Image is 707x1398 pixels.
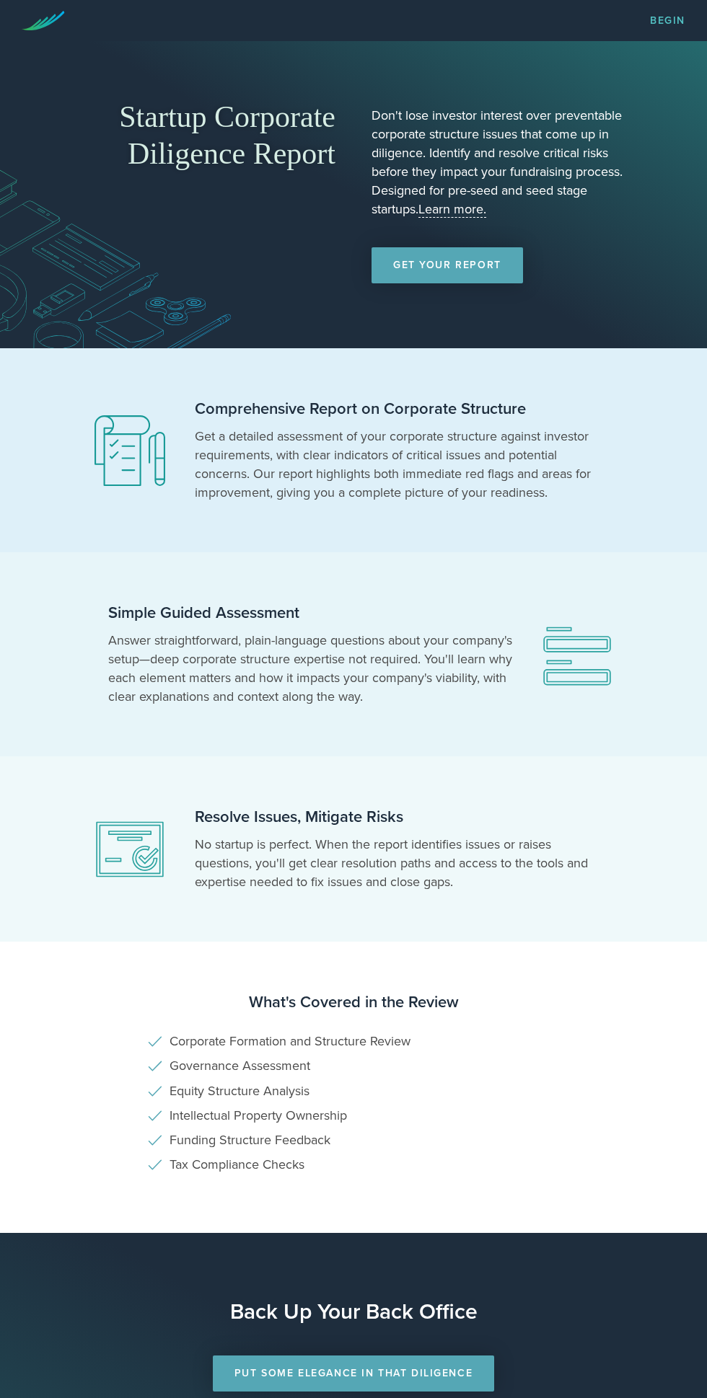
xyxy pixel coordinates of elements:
[29,992,678,1013] h3: What's Covered in the Review
[372,247,523,283] a: Get Your Report
[213,1355,494,1392] a: Put Some Elegance in that Diligence
[148,1133,559,1147] li: Funding Structure Feedback
[195,807,599,828] h2: Resolve Issues, Mitigate Risks
[148,1059,559,1073] li: Governance Assessment
[195,427,599,502] p: Get a detailed assessment of your corporate structure against investor requirements, with clear i...
[650,16,685,26] a: Begin
[195,835,599,891] p: No startup is perfect. When the report identifies issues or raises questions, you'll get clear re...
[108,631,512,706] p: Answer straightforward, plain-language questions about your company's setup—deep corporate struct...
[195,399,599,420] h2: Comprehensive Report on Corporate Structure
[148,1158,559,1172] li: Tax Compliance Checks
[148,1084,559,1098] li: Equity Structure Analysis
[108,603,512,624] h2: Simple Guided Assessment
[7,1298,700,1327] h1: Back Up Your Back Office
[148,1035,559,1048] li: Corporate Formation and Structure Review
[148,1109,559,1123] li: Intellectual Property Ownership
[372,106,628,218] p: Don't lose investor interest over preventable corporate structure issues that come up in diligenc...
[418,201,486,218] a: Learn more.
[79,99,335,172] h1: Startup Corporate Diligence Report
